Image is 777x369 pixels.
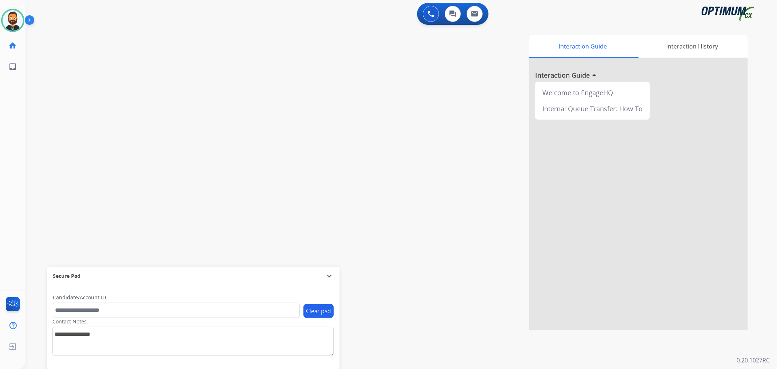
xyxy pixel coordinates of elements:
label: Contact Notes: [52,318,88,325]
img: avatar [3,10,23,31]
mat-icon: inbox [8,62,17,71]
div: Internal Queue Transfer: How To [538,101,647,117]
p: 0.20.1027RC [737,356,770,365]
div: Welcome to EngageHQ [538,85,647,101]
mat-icon: expand_more [325,272,334,280]
button: Clear pad [303,304,334,318]
div: Interaction History [637,35,748,58]
span: Secure Pad [53,272,81,280]
div: Interaction Guide [529,35,637,58]
label: Candidate/Account ID: [53,294,107,301]
mat-icon: home [8,41,17,50]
